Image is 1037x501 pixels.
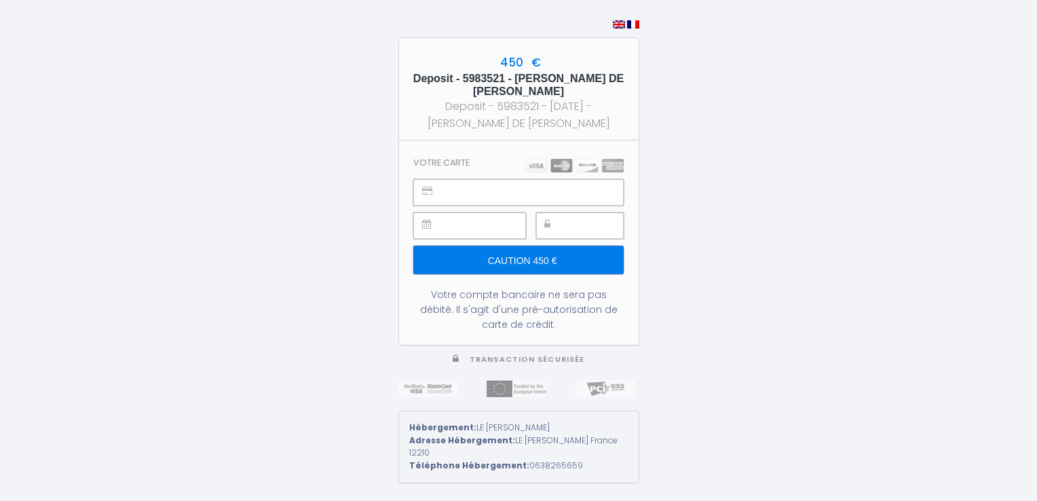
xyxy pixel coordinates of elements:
[409,460,628,472] div: 0638265659
[409,434,628,460] div: LE [PERSON_NAME] France 12210
[409,422,476,433] strong: Hébergement:
[409,434,515,446] strong: Adresse Hébergement:
[413,246,623,274] input: Caution 450 €
[409,460,529,471] strong: Téléphone Hébergement:
[411,72,626,98] h5: Deposit - 5983521 - [PERSON_NAME] DE [PERSON_NAME]
[411,98,626,132] div: Deposit - 5983521 - [DATE] - [PERSON_NAME] DE [PERSON_NAME]
[413,287,623,332] div: Votre compte bancaire ne sera pas débité. Il s'agit d'une pré-autorisation de carte de crédit.
[470,354,584,365] span: Transaction sécurisée
[613,20,625,29] img: en.png
[413,157,470,168] h3: Votre carte
[567,213,623,238] iframe: Secure payment input frame
[444,213,525,238] iframe: Secure payment input frame
[444,180,622,205] iframe: Secure payment input frame
[525,159,624,172] img: carts.png
[497,54,541,71] span: 450 €
[627,20,639,29] img: fr.png
[409,422,628,434] div: LE [PERSON_NAME]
